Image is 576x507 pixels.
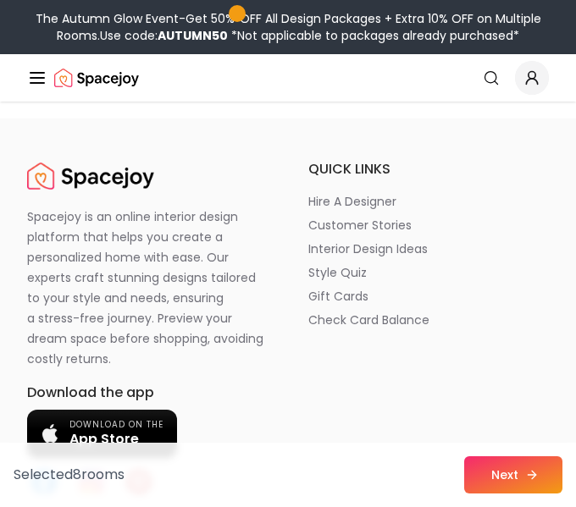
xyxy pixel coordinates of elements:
img: Spacejoy Logo [54,61,139,95]
p: customer stories [308,217,412,234]
a: Download on the App Store [27,410,177,458]
p: check card balance [308,311,429,328]
p: interior design ideas [308,240,428,257]
a: customer stories [308,217,549,234]
h6: quick links [308,159,549,179]
a: Spacejoy [54,61,139,95]
a: Spacejoy [27,159,154,193]
nav: Global [27,54,549,102]
p: hire a designer [308,193,396,210]
p: Spacejoy is an online interior design platform that helps you create a personalized home with eas... [27,207,268,369]
button: Next [464,456,562,493]
span: Use code: [100,27,228,44]
span: *Not applicable to packages already purchased* [228,27,519,44]
a: check card balance [308,311,549,328]
a: hire a designer [308,193,549,210]
h6: Download the app [27,383,268,403]
p: gift cards [308,288,368,305]
span: App Store [69,431,163,448]
p: style quiz [308,264,367,281]
a: style quiz [308,264,549,281]
div: The Autumn Glow Event-Get 50% OFF All Design Packages + Extra 10% OFF on Multiple Rooms. [7,10,569,44]
img: Apple logo [41,424,59,443]
a: gift cards [308,288,549,305]
span: Download on the [69,420,163,431]
b: AUTUMN50 [158,27,228,44]
a: interior design ideas [308,240,549,257]
p: Selected 8 room s [14,465,125,485]
img: Spacejoy Logo [27,159,154,193]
